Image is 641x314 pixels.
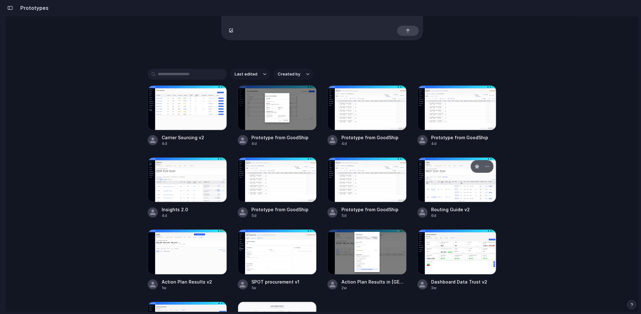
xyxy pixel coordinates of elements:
[327,157,407,219] a: Prototype from GoodShipPrototype from GoodShip5d
[162,134,204,141] div: Carrier Sourcing v2
[327,229,407,291] a: Action Plan Results in ModalAction Plan Results in [GEOGRAPHIC_DATA]2w
[252,278,300,285] div: SPOT procurement v1
[431,213,470,219] div: 6d
[162,278,212,285] div: Action Plan Results v2
[162,285,212,291] div: 1w
[235,71,257,77] span: Last edited
[252,213,309,219] div: 5d
[341,278,407,285] div: Action Plan Results in [GEOGRAPHIC_DATA]
[148,229,227,291] a: Action Plan Results v2Action Plan Results v21w
[341,285,407,291] div: 2w
[431,285,488,291] div: 3w
[238,85,317,147] a: Prototype from GoodShipPrototype from GoodShip4d
[252,285,300,291] div: 1w
[148,85,227,147] a: Carrier Sourcing v2Carrier Sourcing v24d
[252,134,309,141] div: Prototype from GoodShip
[148,157,227,219] a: Insights 2.0Insights 2.04d
[431,206,470,213] div: Routing Guide v2
[238,157,317,219] a: Prototype from GoodShipPrototype from GoodShip5d
[162,213,188,219] div: 4d
[18,4,49,12] h2: Prototypes
[341,134,398,141] div: Prototype from GoodShip
[341,141,398,147] div: 4d
[431,134,489,141] div: Prototype from GoodShip
[418,229,497,291] a: Dashboard Data Trust v2Dashboard Data Trust v23w
[431,141,489,147] div: 4d
[278,71,300,77] span: Created by
[341,206,398,213] div: Prototype from GoodShip
[252,141,309,147] div: 4d
[418,85,497,147] a: Prototype from GoodShipPrototype from GoodShip4d
[252,206,309,213] div: Prototype from GoodShip
[341,213,398,219] div: 5d
[162,206,188,213] div: Insights 2.0
[431,278,488,285] div: Dashboard Data Trust v2
[274,69,313,80] button: Created by
[418,157,497,219] a: Routing Guide v2Routing Guide v26d
[238,229,317,291] a: SPOT procurement v1SPOT procurement v11w
[327,85,407,147] a: Prototype from GoodShipPrototype from GoodShip4d
[162,141,204,147] div: 4d
[231,69,270,80] button: Last edited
